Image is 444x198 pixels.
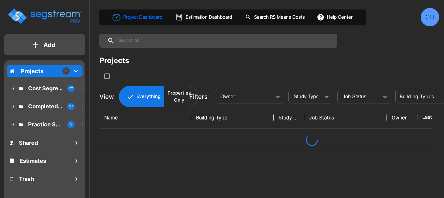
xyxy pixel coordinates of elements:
button: Help Center [316,11,355,23]
h1: Search RS Means Costs [254,14,305,21]
button: Everything [119,86,164,107]
p: Add [43,40,56,50]
h1: Estimates [20,157,46,165]
p: Practice Samples [28,120,62,129]
div: CH [421,8,439,26]
p: 22 [69,86,73,91]
p: Projects [21,67,43,75]
button: Properties Only [164,86,198,107]
p: 5 [70,122,72,127]
span: Study Type [294,94,319,99]
th: Name [99,106,191,129]
h1: Shared [19,139,38,147]
div: Select [216,88,272,105]
span: Owner [220,94,235,99]
img: Logo [7,7,82,25]
h1: Project Dashboard [123,14,162,21]
div: Select [339,88,379,105]
div: Projects [99,55,129,66]
div: Platform [119,86,198,107]
h1: Estimation Dashboard [186,14,232,21]
div: Select [290,88,321,105]
button: Search RS Means Costs [243,11,308,23]
p: 27 [69,104,73,109]
th: Job Status [304,106,387,129]
p: Completed Projects [28,102,62,110]
p: Filters [189,92,208,101]
th: Building Type [191,106,274,129]
th: Owner [387,106,417,129]
button: Add [4,36,85,54]
p: Everything [136,93,161,100]
p: View [99,92,114,101]
span: Job Status [343,94,366,99]
p: 3 [65,69,67,74]
p: Cost Segregation Studies [28,84,62,92]
h1: Trash [19,175,34,183]
p: Properties Only [168,90,191,103]
button: SelectAll [101,70,113,82]
input: Search All [115,34,334,48]
button: Project Dashboard [110,10,166,24]
th: Study Type [274,106,304,129]
button: Estimation Dashboard [173,11,235,24]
